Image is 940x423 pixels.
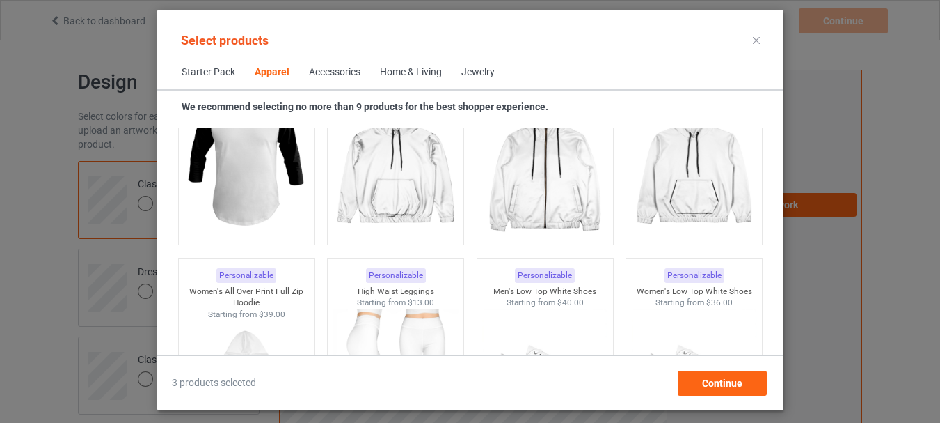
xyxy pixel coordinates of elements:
[309,66,360,79] div: Accessories
[664,268,724,283] div: Personalizable
[365,268,425,283] div: Personalizable
[258,309,285,319] span: $39.00
[677,371,766,396] div: Continue
[182,101,548,112] strong: We recommend selecting no more than 9 products for the best shopper experience.
[557,298,583,307] span: $40.00
[172,376,256,390] span: 3 products selected
[626,286,762,298] div: Women's Low Top White Shoes
[328,297,463,309] div: Starting from
[706,298,733,307] span: $36.00
[184,82,308,238] img: regular.jpg
[178,309,314,321] div: Starting from
[515,268,575,283] div: Personalizable
[178,286,314,309] div: Women's All Over Print Full Zip Hoodie
[477,286,612,298] div: Men's Low Top White Shoes
[701,378,742,389] span: Continue
[477,297,612,309] div: Starting from
[626,297,762,309] div: Starting from
[333,82,458,238] img: regular.jpg
[482,82,607,238] img: regular.jpg
[216,268,276,283] div: Personalizable
[255,66,289,79] div: Apparel
[461,66,495,79] div: Jewelry
[328,286,463,298] div: High Waist Leggings
[632,82,756,238] img: regular.jpg
[408,298,434,307] span: $13.00
[172,56,245,89] span: Starter Pack
[181,33,269,47] span: Select products
[380,66,442,79] div: Home & Living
